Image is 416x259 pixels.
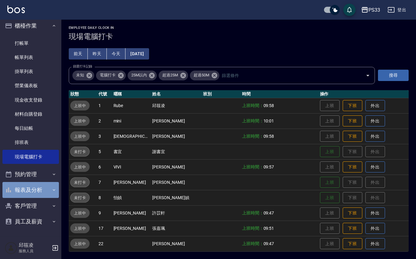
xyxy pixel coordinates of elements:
[343,131,362,142] button: 下班
[242,241,264,246] b: 上班時間：
[343,161,362,173] button: 下班
[2,150,59,164] a: 現場電腦打卡
[343,115,362,127] button: 下班
[343,207,362,219] button: 下班
[70,241,90,247] span: 上班中
[69,26,409,30] h2: Employee Daily Clock In
[2,198,59,214] button: 客戶管理
[97,205,112,221] td: 9
[159,72,182,78] span: 超過25M
[264,134,274,139] span: 09:58
[112,175,151,190] td: [PERSON_NAME]
[70,210,90,216] span: 上班中
[112,90,151,98] th: 暱稱
[2,121,59,135] a: 每日結帳
[112,113,151,129] td: mini
[151,159,201,175] td: [PERSON_NAME]
[365,223,385,234] button: 外出
[151,175,201,190] td: [PERSON_NAME]
[112,190,151,205] td: 怡媜
[242,226,264,231] b: 上班時間：
[19,242,50,248] h5: 邱筱凌
[343,238,362,249] button: 下班
[365,238,385,249] button: 外出
[2,64,59,79] a: 掛單列表
[264,241,274,246] span: 09:47
[107,48,126,60] button: 今天
[190,72,213,78] span: 超過50M
[151,190,201,205] td: [PERSON_NAME]媜
[365,115,385,127] button: 外出
[368,6,380,14] div: PS33
[96,72,119,78] span: 電腦打卡
[112,129,151,144] td: [DEMOGRAPHIC_DATA][PERSON_NAME]
[151,98,201,113] td: 邱筱凌
[264,164,274,169] span: 09:57
[359,4,383,16] button: PS33
[151,90,201,98] th: 姓名
[112,205,151,221] td: [PERSON_NAME]
[2,93,59,107] a: 現金收支登錄
[159,71,188,80] div: 超過25M
[70,102,90,109] span: 上班中
[363,71,373,80] button: Open
[378,70,409,81] button: 搜尋
[128,72,151,78] span: 25M以內
[320,177,340,188] button: 上班
[242,211,264,215] b: 上班時間：
[365,207,385,219] button: 外出
[97,98,112,113] td: 1
[128,71,157,80] div: 25M以內
[88,48,107,60] button: 昨天
[112,144,151,159] td: 書宜
[264,118,274,123] span: 10:01
[125,48,149,60] button: [DATE]
[97,113,112,129] td: 2
[2,79,59,93] a: 營業儀表板
[318,90,409,98] th: 操作
[264,103,274,108] span: 09:58
[202,90,241,98] th: 班別
[97,129,112,144] td: 3
[70,118,90,124] span: 上班中
[264,226,274,231] span: 09:51
[96,71,126,80] div: 電腦打卡
[242,134,264,139] b: 上班時間：
[2,135,59,149] a: 排班表
[97,190,112,205] td: 8
[97,90,112,98] th: 代號
[365,161,385,173] button: 外出
[97,144,112,159] td: 5
[220,70,355,81] input: 篩選條件
[343,100,362,111] button: 下班
[2,214,59,230] button: 員工及薪資
[97,175,112,190] td: 7
[343,4,356,16] button: save
[72,72,88,78] span: 未知
[19,248,50,254] p: 服務人員
[242,103,264,108] b: 上班時間：
[242,118,264,123] b: 上班時間：
[151,113,201,129] td: [PERSON_NAME]
[2,182,59,198] button: 報表及分析
[5,242,17,254] img: Person
[97,221,112,236] td: 17
[151,236,201,251] td: [PERSON_NAME]
[320,192,340,203] button: 上班
[365,100,385,111] button: 外出
[70,164,90,170] span: 上班中
[264,211,274,215] span: 09:47
[343,223,362,234] button: 下班
[2,166,59,182] button: 預約管理
[112,159,151,175] td: VIVI
[112,98,151,113] td: Rube
[73,64,92,69] label: 篩選打卡記錄
[151,221,201,236] td: 張嘉珮
[385,4,409,16] button: 登出
[2,107,59,121] a: 材料自購登錄
[72,71,94,80] div: 未知
[69,48,88,60] button: 前天
[151,205,201,221] td: 許苡軒
[71,179,89,186] span: 未打卡
[2,36,59,50] a: 打帳單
